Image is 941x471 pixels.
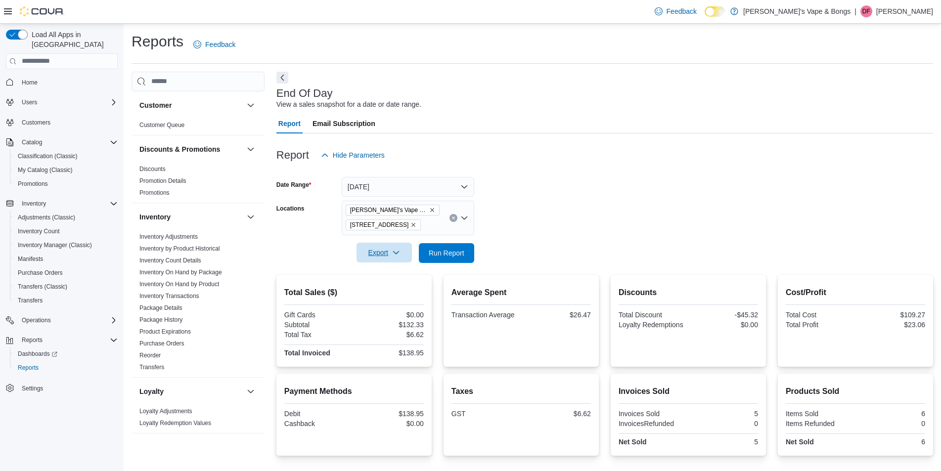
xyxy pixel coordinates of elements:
[451,287,591,299] h2: Average Spent
[10,280,122,294] button: Transfers (Classic)
[132,119,265,135] div: Customer
[139,212,171,222] h3: Inventory
[139,100,243,110] button: Customer
[18,198,50,210] button: Inventory
[786,410,853,418] div: Items Sold
[690,410,758,418] div: 5
[139,419,211,427] span: Loyalty Redemption Values
[705,6,725,17] input: Dark Mode
[786,438,814,446] strong: Net Sold
[14,164,118,176] span: My Catalog (Classic)
[276,181,312,189] label: Date Range
[14,348,61,360] a: Dashboards
[2,197,122,211] button: Inventory
[854,5,856,17] p: |
[313,114,375,133] span: Email Subscription
[276,149,309,161] h3: Report
[139,292,199,300] span: Inventory Transactions
[14,295,118,306] span: Transfers
[139,281,219,288] a: Inventory On Hand by Product
[139,328,191,335] a: Product Expirations
[410,222,416,228] button: Remove 15826 Stony Plain Road NW from selection in this group
[18,214,75,221] span: Adjustments (Classic)
[245,99,257,111] button: Customer
[18,350,57,358] span: Dashboards
[284,385,424,397] h2: Payment Methods
[139,363,164,371] span: Transfers
[10,224,122,238] button: Inventory Count
[139,245,220,252] a: Inventory by Product Historical
[139,121,184,129] span: Customer Queue
[356,331,424,339] div: $6.62
[451,385,591,397] h2: Taxes
[139,257,201,264] span: Inventory Count Details
[139,122,184,128] a: Customer Queue
[619,438,647,446] strong: Net Sold
[429,207,435,213] button: Remove Tommy Awesome's Vape & Bongs from selection in this group
[619,287,758,299] h2: Discounts
[22,79,38,86] span: Home
[743,5,851,17] p: [PERSON_NAME]'s Vape & Bongs
[139,293,199,300] a: Inventory Transactions
[18,383,47,394] a: Settings
[189,35,239,54] a: Feedback
[619,321,686,329] div: Loyalty Redemptions
[786,311,853,319] div: Total Cost
[139,165,166,173] span: Discounts
[139,177,186,185] span: Promotion Details
[132,405,265,433] div: Loyalty
[317,145,389,165] button: Hide Parameters
[139,364,164,371] a: Transfers
[619,311,686,319] div: Total Discount
[860,5,872,17] div: Dawna Fuller
[342,177,474,197] button: [DATE]
[451,311,519,319] div: Transaction Average
[22,98,37,106] span: Users
[139,420,211,427] a: Loyalty Redemption Values
[18,334,118,346] span: Reports
[18,152,78,160] span: Classification (Classic)
[10,252,122,266] button: Manifests
[619,385,758,397] h2: Invoices Sold
[22,119,50,127] span: Customers
[857,311,925,319] div: $109.27
[333,150,385,160] span: Hide Parameters
[876,5,933,17] p: [PERSON_NAME]
[18,314,118,326] span: Operations
[619,420,686,428] div: InvoicesRefunded
[10,347,122,361] a: Dashboards
[2,95,122,109] button: Users
[14,239,96,251] a: Inventory Manager (Classic)
[14,178,118,190] span: Promotions
[18,241,92,249] span: Inventory Manager (Classic)
[14,225,64,237] a: Inventory Count
[10,149,122,163] button: Classification (Classic)
[18,382,118,394] span: Settings
[276,87,333,99] h3: End Of Day
[2,135,122,149] button: Catalog
[356,321,424,329] div: $132.33
[139,166,166,172] a: Discounts
[357,243,412,262] button: Export
[18,77,42,88] a: Home
[10,361,122,375] button: Reports
[139,269,222,276] a: Inventory On Hand by Package
[786,287,925,299] h2: Cost/Profit
[20,6,64,16] img: Cova
[139,316,182,323] a: Package History
[139,189,170,197] span: Promotions
[139,304,182,312] span: Package Details
[14,212,79,223] a: Adjustments (Classic)
[690,311,758,319] div: -$45.32
[10,177,122,191] button: Promotions
[139,304,182,311] a: Package Details
[350,205,427,215] span: [PERSON_NAME]'s Vape & Bongs
[205,40,235,49] span: Feedback
[862,5,870,17] span: DF
[14,267,118,279] span: Purchase Orders
[14,164,77,176] a: My Catalog (Classic)
[139,386,243,396] button: Loyalty
[18,364,39,372] span: Reports
[139,407,192,415] span: Loyalty Adjustments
